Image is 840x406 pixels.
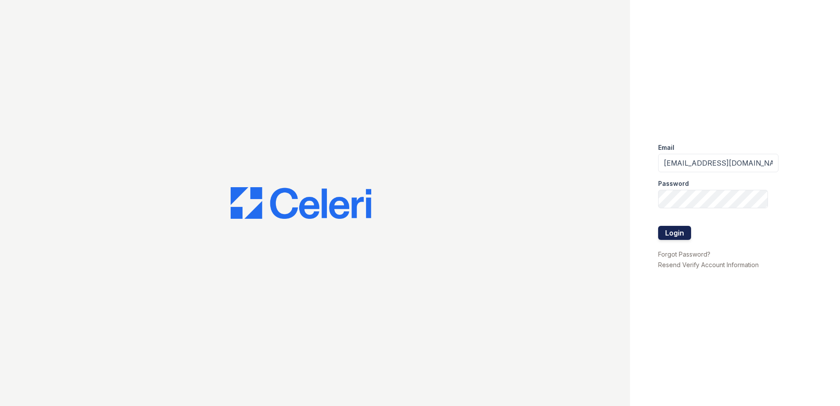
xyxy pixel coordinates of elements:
[658,179,689,188] label: Password
[658,261,759,268] a: Resend Verify Account Information
[231,187,371,219] img: CE_Logo_Blue-a8612792a0a2168367f1c8372b55b34899dd931a85d93a1a3d3e32e68fde9ad4.png
[658,143,674,152] label: Email
[658,250,710,258] a: Forgot Password?
[658,226,691,240] button: Login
